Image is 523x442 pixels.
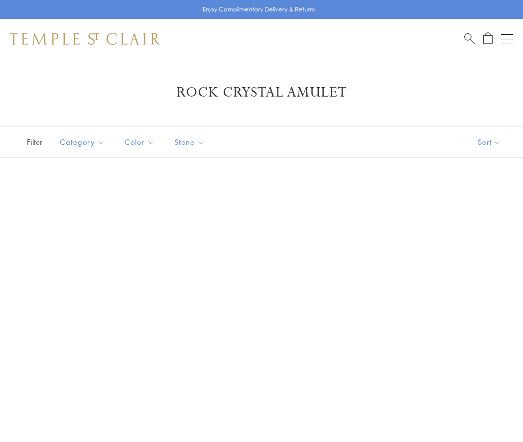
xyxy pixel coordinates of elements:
[10,33,160,45] img: Temple St. Clair
[25,84,498,102] h1: Rock Crystal Amulet
[167,131,212,153] button: Stone
[117,131,162,153] button: Color
[52,131,112,153] button: Category
[203,4,316,14] p: Enjoy Complimentary Delivery & Returns
[169,136,212,148] span: Stone
[464,32,475,45] a: Search
[483,32,493,45] a: Open Shopping Bag
[455,127,523,157] button: Show sort by
[501,33,513,45] button: Open navigation
[55,136,112,148] span: Category
[120,136,162,148] span: Color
